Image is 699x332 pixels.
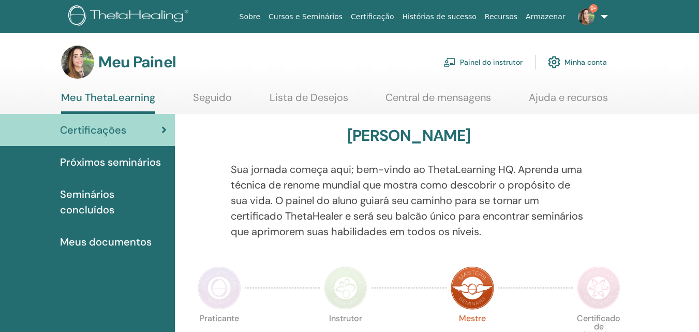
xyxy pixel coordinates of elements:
a: Armazenar [522,7,569,26]
font: Cursos e Seminários [269,12,343,21]
img: cog.svg [548,53,560,71]
img: default.jpg [61,46,94,79]
font: Instrutor [329,313,362,324]
a: Seguido [193,91,232,111]
font: Certificação [351,12,394,21]
img: Instrutor [324,266,367,310]
img: Mestre [451,266,494,310]
img: chalkboard-teacher.svg [443,57,456,67]
font: Seminários concluídos [60,187,114,216]
font: Sua jornada começa aqui; bem-vindo ao ThetaLearning HQ. Aprenda uma técnica de renome mundial que... [231,163,583,238]
font: Mestre [459,313,486,324]
font: Praticante [200,313,239,324]
a: Painel do instrutor [443,51,523,74]
font: 9+ [590,5,597,11]
font: Certificações [60,123,126,137]
font: Sobre [240,12,260,21]
img: default.jpg [578,8,594,25]
a: Sobre [235,7,264,26]
font: Meus documentos [60,235,152,249]
img: Praticante [198,266,241,310]
a: Meu ThetaLearning [61,91,155,114]
a: Ajuda e recursos [529,91,608,111]
font: Ajuda e recursos [529,91,608,104]
img: logo.png [68,5,192,28]
font: Recursos [485,12,517,21]
font: Painel do instrutor [460,58,523,67]
a: Minha conta [548,51,607,74]
font: Meu ThetaLearning [61,91,155,104]
font: Meu Painel [98,52,176,72]
a: Histórias de sucesso [398,7,481,26]
font: Seguido [193,91,232,104]
img: Certificado de Ciências [577,266,620,310]
font: Minha conta [564,58,607,67]
font: Próximos seminários [60,155,161,169]
a: Central de mensagens [385,91,491,111]
font: Armazenar [526,12,565,21]
font: [PERSON_NAME] [347,125,471,146]
a: Cursos e Seminários [264,7,347,26]
font: Central de mensagens [385,91,491,104]
font: Histórias de sucesso [403,12,477,21]
a: Certificação [347,7,398,26]
font: Lista de Desejos [270,91,348,104]
a: Lista de Desejos [270,91,348,111]
a: Recursos [481,7,522,26]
